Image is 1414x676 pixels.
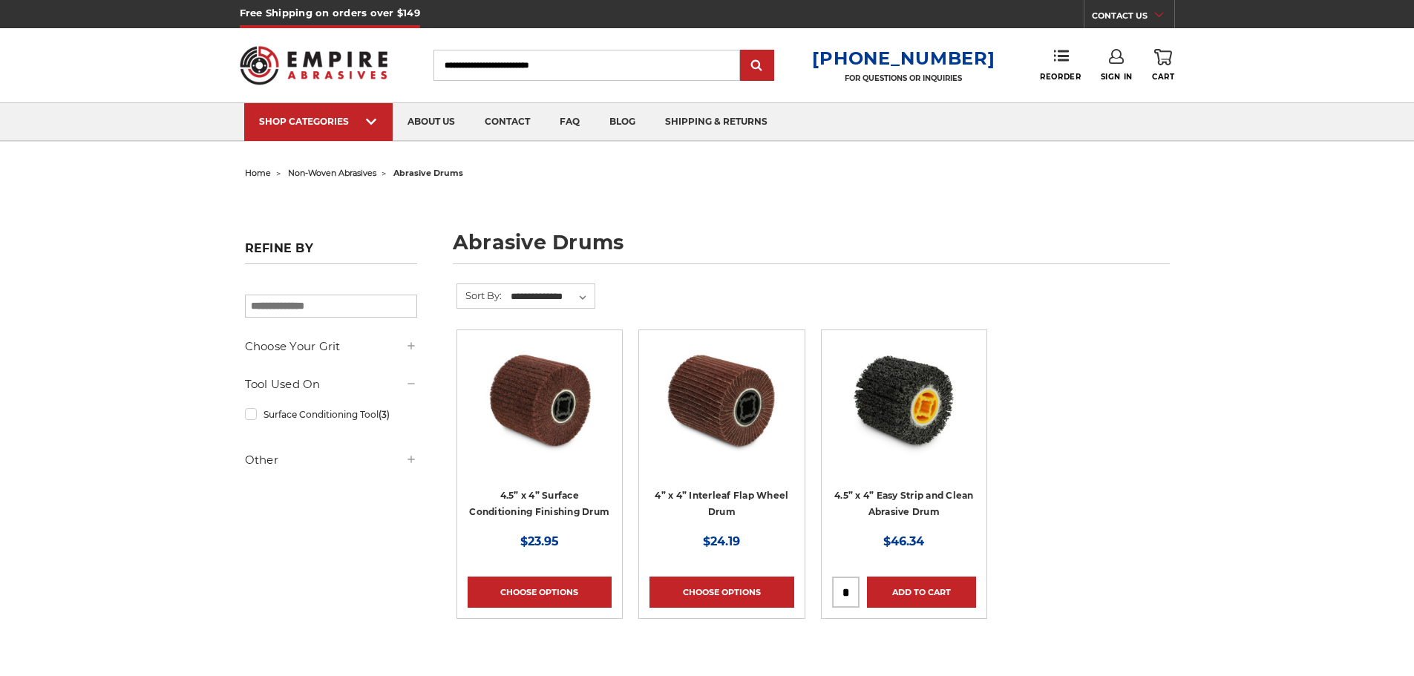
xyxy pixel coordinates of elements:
[834,490,974,518] a: 4.5” x 4” Easy Strip and Clean Abrasive Drum
[662,341,781,459] img: 4 inch interleaf flap wheel drum
[1152,72,1174,82] span: Cart
[1152,49,1174,82] a: Cart
[393,168,463,178] span: abrasive drums
[812,73,995,83] p: FOR QUESTIONS OR INQUIRIES
[468,577,612,608] a: Choose Options
[393,103,470,141] a: about us
[379,409,390,420] span: (3)
[457,284,502,306] label: Sort By:
[545,103,595,141] a: faq
[650,103,782,141] a: shipping & returns
[240,36,388,94] img: Empire Abrasives
[1040,49,1081,81] a: Reorder
[1101,72,1133,82] span: Sign In
[245,401,417,427] a: Surface Conditioning Tool
[1092,7,1174,28] a: CONTACT US
[649,577,793,608] a: Choose Options
[742,51,772,81] input: Submit
[867,577,976,608] a: Add to Cart
[453,232,1170,264] h1: abrasive drums
[832,341,976,485] a: 4.5 inch x 4 inch paint stripping drum
[520,534,559,548] span: $23.95
[845,341,963,459] img: 4.5 inch x 4 inch paint stripping drum
[480,341,599,459] img: 4.5 Inch Surface Conditioning Finishing Drum
[245,451,417,469] h5: Other
[469,490,609,518] a: 4.5” x 4” Surface Conditioning Finishing Drum
[703,534,740,548] span: $24.19
[468,341,612,485] a: 4.5 Inch Surface Conditioning Finishing Drum
[883,534,924,548] span: $46.34
[259,116,378,127] div: SHOP CATEGORIES
[245,241,417,264] h5: Refine by
[288,168,376,178] a: non-woven abrasives
[508,286,595,308] select: Sort By:
[245,168,271,178] a: home
[470,103,545,141] a: contact
[655,490,788,518] a: 4” x 4” Interleaf Flap Wheel Drum
[1040,72,1081,82] span: Reorder
[649,341,793,485] a: 4 inch interleaf flap wheel drum
[245,375,417,393] h5: Tool Used On
[812,47,995,69] a: [PHONE_NUMBER]
[595,103,650,141] a: blog
[245,338,417,355] h5: Choose Your Grit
